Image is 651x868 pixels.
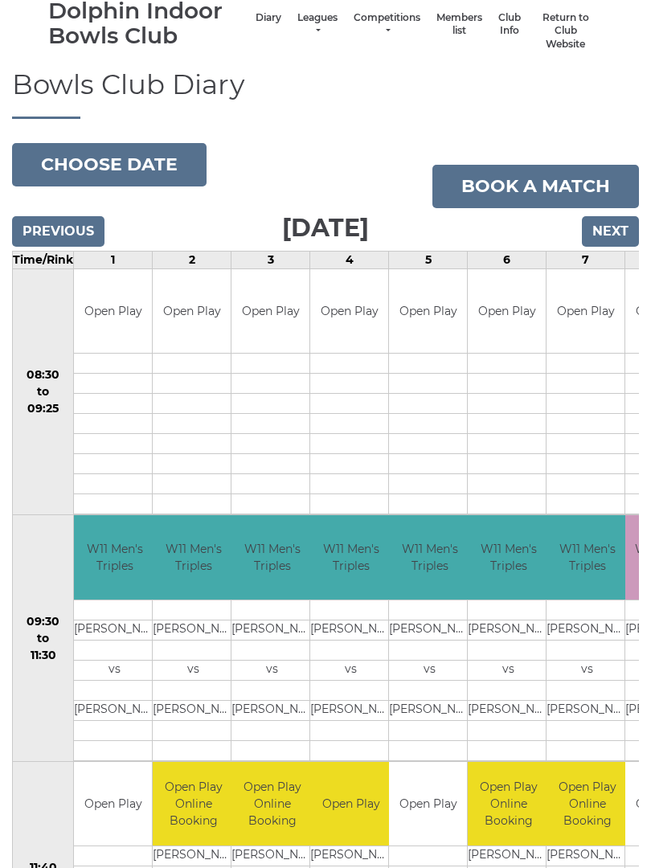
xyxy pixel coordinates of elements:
[153,515,234,600] td: W11 Men's Triples
[153,762,234,846] td: Open Play Online Booking
[310,269,388,354] td: Open Play
[256,11,281,25] a: Diary
[389,660,470,680] td: vs
[432,165,639,208] a: Book a match
[231,660,313,680] td: vs
[310,251,389,268] td: 4
[468,846,549,866] td: [PERSON_NAME]
[153,846,234,866] td: [PERSON_NAME]
[13,251,74,268] td: Time/Rink
[547,251,625,268] td: 7
[436,11,482,38] a: Members list
[468,515,549,600] td: W11 Men's Triples
[389,515,470,600] td: W11 Men's Triples
[468,700,549,720] td: [PERSON_NAME]
[12,216,104,247] input: Previous
[389,269,467,354] td: Open Play
[153,269,231,354] td: Open Play
[231,700,313,720] td: [PERSON_NAME]
[310,700,391,720] td: [PERSON_NAME]
[537,11,595,51] a: Return to Club Website
[310,846,391,866] td: [PERSON_NAME]
[547,700,628,720] td: [PERSON_NAME]
[12,70,639,118] h1: Bowls Club Diary
[153,700,234,720] td: [PERSON_NAME]
[12,143,207,186] button: Choose date
[389,251,468,268] td: 5
[547,660,628,680] td: vs
[13,515,74,762] td: 09:30 to 11:30
[468,660,549,680] td: vs
[354,11,420,38] a: Competitions
[389,620,470,640] td: [PERSON_NAME]
[310,515,391,600] td: W11 Men's Triples
[153,620,234,640] td: [PERSON_NAME]
[468,269,546,354] td: Open Play
[74,515,155,600] td: W11 Men's Triples
[74,762,152,846] td: Open Play
[547,620,628,640] td: [PERSON_NAME]
[297,11,338,38] a: Leagues
[498,11,521,38] a: Club Info
[547,269,624,354] td: Open Play
[231,762,313,846] td: Open Play Online Booking
[310,660,391,680] td: vs
[153,251,231,268] td: 2
[74,251,153,268] td: 1
[74,660,155,680] td: vs
[74,269,152,354] td: Open Play
[231,846,313,866] td: [PERSON_NAME]
[74,620,155,640] td: [PERSON_NAME]
[389,762,467,846] td: Open Play
[547,515,628,600] td: W11 Men's Triples
[153,660,234,680] td: vs
[468,620,549,640] td: [PERSON_NAME]
[582,216,639,247] input: Next
[310,620,391,640] td: [PERSON_NAME]
[231,620,313,640] td: [PERSON_NAME]
[231,251,310,268] td: 3
[468,251,547,268] td: 6
[13,268,74,515] td: 08:30 to 09:25
[74,700,155,720] td: [PERSON_NAME]
[310,762,391,846] td: Open Play
[547,846,628,866] td: [PERSON_NAME]
[231,269,309,354] td: Open Play
[468,762,549,846] td: Open Play Online Booking
[547,762,628,846] td: Open Play Online Booking
[231,515,313,600] td: W11 Men's Triples
[389,700,470,720] td: [PERSON_NAME]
